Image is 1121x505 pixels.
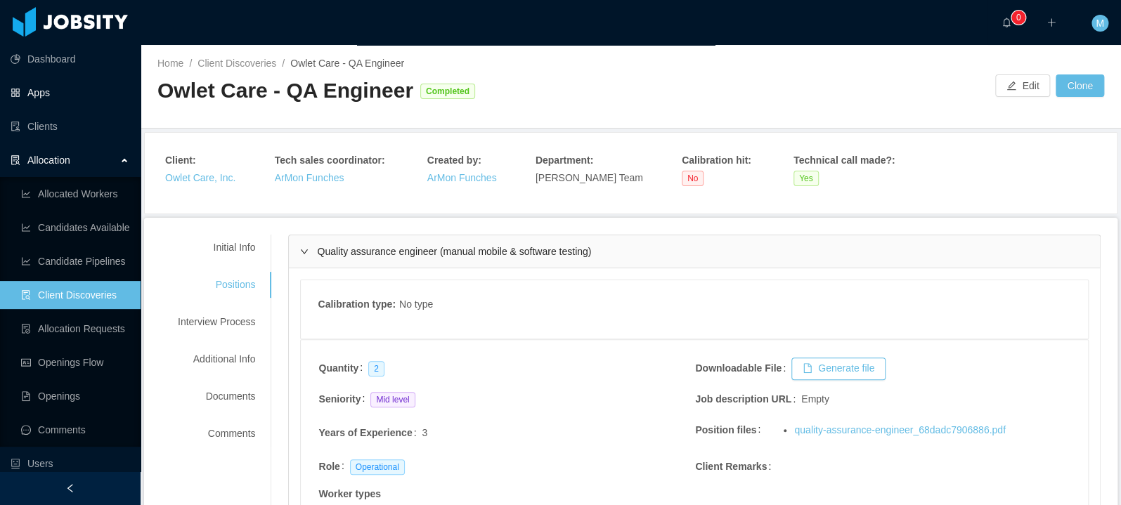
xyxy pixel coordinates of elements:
a: icon: robotUsers [11,450,129,478]
a: icon: messageComments [21,416,129,444]
strong: Quantity [318,362,358,374]
span: Operational [350,459,405,475]
strong: Technical call made? : [793,155,895,166]
i: icon: bell [1002,18,1011,27]
div: Positions [161,272,272,298]
strong: Department : [536,155,593,166]
strong: Calibration hit : [682,155,751,166]
strong: Client Remarks [695,461,767,472]
a: icon: appstoreApps [11,79,129,107]
span: Owlet Care - QA Engineer [290,58,404,69]
strong: Downloadable File [695,362,782,374]
span: Mid level [370,392,415,407]
span: Quality assurance engineer (manual mobile & software testing) [317,246,591,257]
strong: Years of Experience [318,427,412,438]
a: ArMon Funches [427,172,497,183]
button: Clone [1056,74,1104,97]
strong: Client : [165,155,196,166]
span: [PERSON_NAME] Team [536,172,643,183]
strong: Position files [695,424,756,435]
strong: Tech sales coordinator : [275,155,385,166]
span: / [189,58,192,69]
div: Initial Info [161,235,272,261]
i: icon: right [300,247,309,256]
a: icon: line-chartAllocated Workers [21,180,129,208]
a: quality-assurance-engineer_68dadc7906886.pdf [794,424,1005,435]
strong: Job description URL [695,393,791,405]
a: ArMon Funches [275,172,344,183]
span: Allocation [27,155,70,166]
div: Owlet Care - QA Engineer [157,77,413,105]
div: icon: rightQuality assurance engineer (manual mobile & software testing) [289,235,1100,268]
a: Client Discoveries [197,58,276,69]
i: icon: plus [1047,18,1056,27]
div: Interview Process [161,309,272,335]
a: icon: pie-chartDashboard [11,45,129,73]
div: Additional Info [161,346,272,372]
span: 3 [422,427,427,438]
a: icon: auditClients [11,112,129,140]
div: No type [399,297,433,315]
i: icon: solution [11,155,20,165]
sup: 0 [1011,11,1025,25]
div: Comments [161,421,272,447]
strong: Created by : [427,155,481,166]
a: icon: line-chartCandidate Pipelines [21,247,129,275]
strong: Worker types [318,488,380,499]
strong: Seniority [318,393,361,405]
span: Yes [793,171,819,186]
span: 2 [368,361,384,376]
span: Empty [801,392,829,407]
strong: Calibration type : [318,299,395,310]
a: icon: file-textOpenings [21,382,129,410]
span: No [682,171,704,186]
a: icon: file-searchClient Discoveries [21,281,129,309]
button: icon: editEdit [995,74,1050,97]
a: Home [157,58,183,69]
span: M [1096,15,1104,32]
a: icon: idcardOpenings Flow [21,348,129,376]
a: icon: file-doneAllocation Requests [21,315,129,343]
div: Documents [161,383,272,409]
a: icon: line-chartCandidates Available [21,214,129,242]
button: icon: fileGenerate file [791,358,886,380]
span: Completed [420,84,475,99]
a: Owlet Care, Inc. [165,172,235,183]
strong: Role [318,461,339,472]
span: / [282,58,285,69]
